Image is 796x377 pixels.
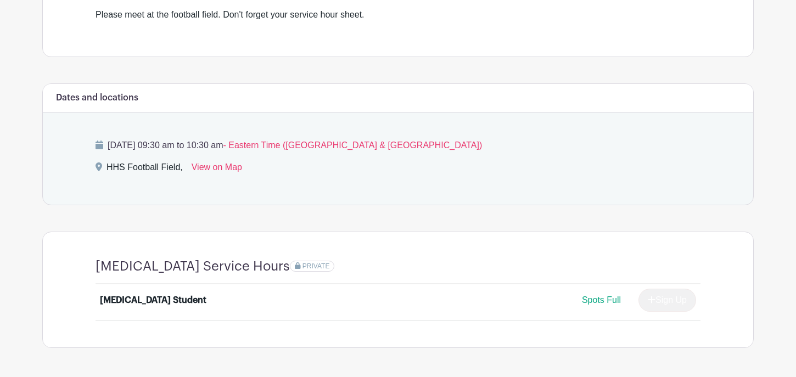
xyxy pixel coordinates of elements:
[192,161,242,178] a: View on Map
[223,140,482,150] span: - Eastern Time ([GEOGRAPHIC_DATA] & [GEOGRAPHIC_DATA])
[96,258,290,274] h4: [MEDICAL_DATA] Service Hours
[96,8,700,21] div: Please meet at the football field. Don't forget your service hour sheet.
[302,262,330,270] span: PRIVATE
[106,161,183,178] div: HHS Football Field,
[96,139,700,152] p: [DATE] 09:30 am to 10:30 am
[582,295,621,305] span: Spots Full
[100,294,206,307] div: [MEDICAL_DATA] Student
[56,93,138,103] h6: Dates and locations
